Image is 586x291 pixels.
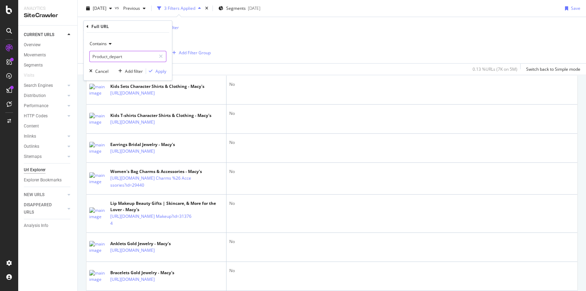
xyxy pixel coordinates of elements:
div: Add Filter Group [179,50,211,56]
div: Search Engines [24,82,53,89]
a: [URL][DOMAIN_NAME] [110,247,155,254]
a: Overview [24,41,72,49]
div: No [229,110,574,117]
div: [DATE] [248,5,260,11]
div: No [229,81,574,88]
a: Movements [24,51,72,59]
div: Outlinks [24,143,39,150]
button: Add Filter Group [169,49,211,57]
button: Apply [146,68,166,75]
button: Save [562,3,580,14]
div: SiteCrawler [24,12,72,20]
div: Full URL [91,23,109,29]
div: Content [24,123,39,130]
div: Save [571,5,580,11]
a: [URL][DOMAIN_NAME] Charms %26 Accessories?id=29440 [110,175,193,189]
a: Distribution [24,92,65,99]
div: No [229,168,574,175]
img: main image [89,172,107,185]
img: main image [89,113,107,125]
div: No [229,139,574,146]
div: Women's Bag Charms & Accessories - Macy's [110,168,223,175]
div: 3 Filters Applied [164,5,195,11]
a: Sitemaps [24,153,65,160]
a: [URL][DOMAIN_NAME] [110,90,155,97]
button: Cancel [86,68,109,75]
div: Kids Sets Character Shirts & Clothing - Macy's [110,83,204,90]
a: CURRENT URLS [24,31,65,39]
a: [URL][DOMAIN_NAME] Makeup?id=313764 [110,213,193,227]
div: Overview [24,41,41,49]
div: Bracelets Gold Jewelry - Macy's [110,270,185,276]
div: Earrings Bridal Jewelry - Macy's [110,141,185,148]
a: Search Engines [24,82,65,89]
div: Segments [24,62,43,69]
div: Sitemaps [24,153,42,160]
img: main image [89,241,107,254]
a: NEW URLS [24,191,65,199]
span: 2025 Sep. 4th [93,5,106,11]
div: Distribution [24,92,46,99]
a: [URL][DOMAIN_NAME] [110,276,155,283]
div: Anklets Gold Jewelry - Macy's [110,241,185,247]
div: Analytics [24,6,72,12]
div: Switch back to Simple mode [526,66,580,72]
a: [URL][DOMAIN_NAME] [110,119,155,126]
a: Content [24,123,72,130]
span: Previous [120,5,140,11]
div: CURRENT URLS [24,31,54,39]
div: DISAPPEARED URLS [24,201,59,216]
a: Url Explorer [24,166,72,174]
div: 0.13 % URLs ( 7K on 5M ) [473,66,517,72]
span: Contains [90,41,107,47]
div: Lip Makeup Beauty Gifts | Skincare, & More for the Lover - Macy's [110,200,223,213]
a: [URL][DOMAIN_NAME] [110,148,155,155]
div: Inlinks [24,133,36,140]
a: Analysis Info [24,222,72,229]
div: No [229,200,574,207]
button: [DATE] [83,3,115,14]
div: Kids T-shirts Character Shirts & Clothing - Macy's [110,112,211,119]
div: times [204,5,210,12]
div: Performance [24,102,48,110]
img: main image [89,207,107,220]
button: Add filter [116,68,143,75]
img: main image [89,84,107,96]
a: Explorer Bookmarks [24,176,72,184]
div: Cancel [95,68,109,74]
div: Visits [24,72,34,79]
img: main image [89,142,107,154]
div: No [229,238,574,245]
a: Performance [24,102,65,110]
a: Outlinks [24,143,65,150]
button: Segments[DATE] [216,3,263,14]
div: Apply [155,68,166,74]
a: DISAPPEARED URLS [24,201,65,216]
button: Previous [120,3,148,14]
a: HTTP Codes [24,112,65,120]
div: Analysis Info [24,222,48,229]
span: Segments [226,5,246,11]
div: Url Explorer [24,166,46,174]
a: Segments [24,62,72,69]
div: NEW URLS [24,191,44,199]
img: main image [89,270,107,283]
div: Explorer Bookmarks [24,176,62,184]
span: vs [115,5,120,11]
div: HTTP Codes [24,112,48,120]
button: 3 Filters Applied [154,3,204,14]
div: Add filter [125,68,143,74]
div: No [229,268,574,274]
div: Movements [24,51,46,59]
button: Switch back to Simple mode [523,64,580,75]
a: Inlinks [24,133,65,140]
a: Visits [24,72,41,79]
